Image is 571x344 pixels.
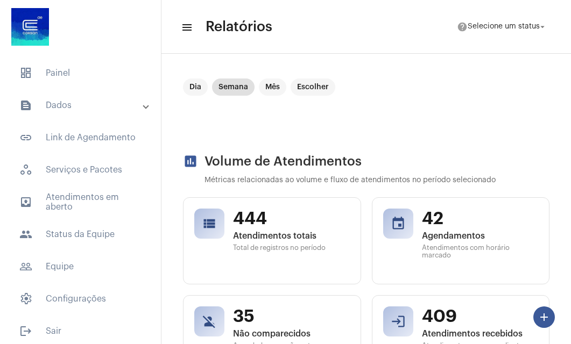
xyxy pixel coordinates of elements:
span: Atendimentos em aberto [11,189,150,215]
span: Painel [11,60,150,86]
mat-icon: add [538,311,551,324]
mat-icon: view_list [202,216,217,231]
span: 35 [233,306,350,327]
mat-chip: Escolher [291,78,335,96]
span: Sair [11,318,150,344]
mat-icon: sidenav icon [19,228,32,241]
mat-chip: Dia [183,78,208,96]
span: Configurações [11,286,150,312]
span: Equipe [11,254,150,279]
span: 42 [422,209,539,229]
span: Atendimentos recebidos [422,329,539,339]
span: Status da Equipe [11,221,150,247]
mat-expansion-panel-header: sidenav iconDados [6,92,161,118]
span: Agendamentos [422,231,539,241]
mat-icon: sidenav icon [19,325,32,338]
mat-chip: Semana [212,78,255,96]
mat-icon: assessment [183,154,198,169]
img: d4669ae0-8c07-2337-4f67-34b0df7f5ae4.jpeg [9,5,52,48]
button: Selecione um status [450,16,554,38]
span: Atendimentos com horário marcado [422,244,539,259]
span: Selecione um status [468,23,540,31]
mat-icon: arrow_drop_down [538,22,547,32]
mat-chip: Mês [259,78,286,96]
mat-icon: help [457,21,468,32]
mat-icon: sidenav icon [19,260,32,273]
span: Total de registros no período [233,244,350,252]
span: Relatórios [206,18,272,35]
span: sidenav icon [19,163,32,176]
span: sidenav icon [19,67,32,80]
mat-icon: event [391,216,406,231]
mat-icon: sidenav icon [181,21,192,34]
span: 409 [422,306,539,327]
h2: Volume de Atendimentos [183,154,549,169]
span: Não comparecidos [233,329,350,339]
mat-panel-title: Dados [19,99,144,112]
span: 444 [233,209,350,229]
mat-icon: sidenav icon [19,131,32,144]
mat-icon: login [391,314,406,329]
span: Serviços e Pacotes [11,157,150,183]
span: Link de Agendamento [11,125,150,150]
mat-icon: sidenav icon [19,99,32,112]
mat-icon: sidenav icon [19,196,32,209]
p: Métricas relacionadas ao volume e fluxo de atendimentos no período selecionado [205,176,549,184]
span: sidenav icon [19,292,32,305]
span: Atendimentos totais [233,231,350,241]
mat-icon: person_off [202,314,217,329]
